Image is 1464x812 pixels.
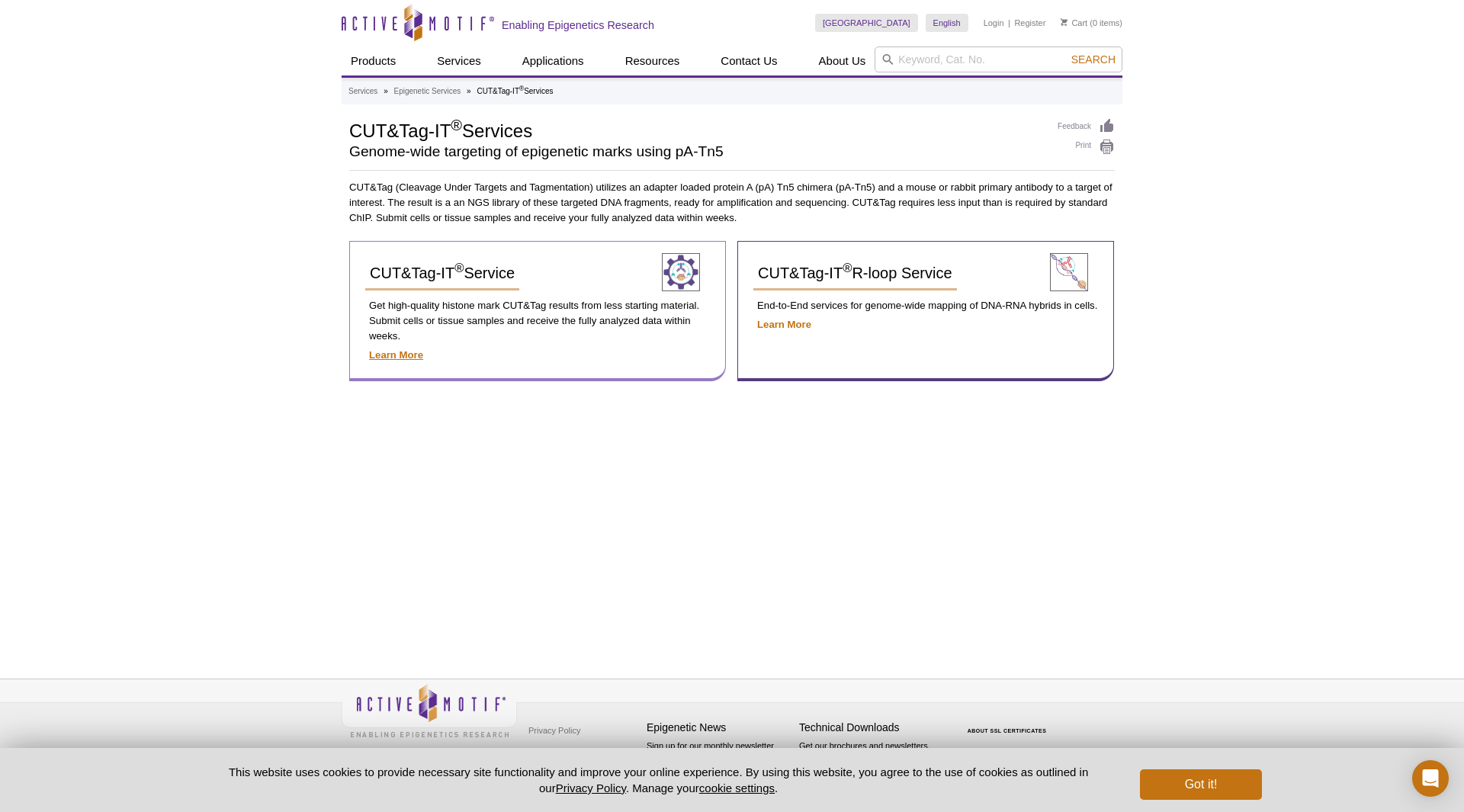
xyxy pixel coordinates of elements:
[1061,18,1067,26] img: Your Cart
[1014,18,1045,28] a: Register
[525,742,605,765] a: Terms & Conditions
[365,257,519,290] a: CUT&Tag-IT®Service
[968,728,1047,733] a: ABOUT SSL CERTIFICATES
[799,740,944,778] p: Get our brochures and newsletters, or request them by mail.
[699,782,775,794] button: cookie settings
[662,253,700,291] img: CUT&Tag-IT® Service
[556,782,626,794] a: Privacy Policy
[384,87,388,95] li: »
[875,47,1122,72] input: Keyword, Cat. No.
[202,764,1115,796] p: This website uses cookies to provide necessary site functionality and improve your online experie...
[454,262,464,276] sup: ®
[513,47,593,75] a: Applications
[348,85,377,98] a: Services
[758,265,952,281] span: CUT&Tag-IT R-loop Service
[477,87,553,95] li: CUT&Tag-IT Services
[349,180,1115,226] p: CUT&Tag (Cleavage Under Targets and Tagmentation) utilizes an adapter loaded protein A (pA) Tn5 c...
[365,298,710,344] p: Get high-quality histone mark CUT&Tag results from less starting material. Submit cells or tissue...
[616,47,689,75] a: Resources
[1061,18,1087,28] a: Cart
[1061,14,1122,32] li: (0 items)
[810,47,875,75] a: About Us
[1050,253,1088,291] img: CUT&Tag-IT® Service
[1412,760,1449,797] div: Open Intercom Messenger
[342,47,405,75] a: Products
[349,118,1042,141] h1: CUT&Tag-IT Services
[711,47,786,75] a: Contact Us
[369,349,423,361] a: Learn More
[1067,53,1120,66] button: Search
[1071,53,1116,66] span: Search
[370,265,515,281] span: CUT&Tag-IT Service
[799,721,944,734] h4: Technical Downloads
[753,257,957,290] a: CUT&Tag-IT®R-loop Service
[753,298,1098,313] p: End-to-End services for genome-wide mapping of DNA-RNA hybrids in cells.
[525,719,584,742] a: Privacy Policy
[647,740,791,791] p: Sign up for our monthly newsletter highlighting recent publications in the field of epigenetics.
[984,18,1004,28] a: Login
[1058,139,1115,156] a: Print
[342,679,517,741] img: Active Motif,
[1058,118,1115,135] a: Feedback
[349,145,1042,159] h2: Genome-wide targeting of epigenetic marks using pA-Tn5
[451,117,462,133] sup: ®
[467,87,471,95] li: »
[393,85,461,98] a: Epigenetic Services
[815,14,918,32] a: [GEOGRAPHIC_DATA]
[1140,769,1262,800] button: Got it!
[502,18,654,32] h2: Enabling Epigenetics Research
[843,262,852,276] sup: ®
[952,706,1066,740] table: Click to Verify - This site chose Symantec SSL for secure e-commerce and confidential communicati...
[428,47,490,75] a: Services
[1008,14,1010,32] li: |
[757,319,811,330] a: Learn More
[926,14,968,32] a: English
[519,85,524,92] sup: ®
[647,721,791,734] h4: Epigenetic News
